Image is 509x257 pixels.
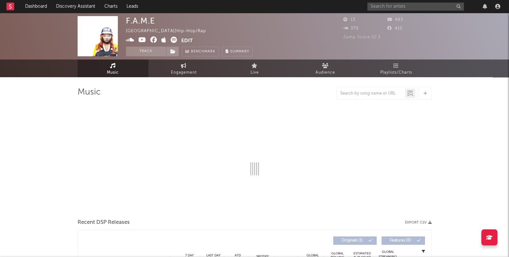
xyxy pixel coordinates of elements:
div: F.A.M.E [126,16,155,25]
span: Live [250,69,259,77]
button: Export CSV [405,221,432,225]
span: Benchmark [191,48,215,56]
span: Music [107,69,119,77]
span: Engagement [171,69,197,77]
input: Search for artists [367,3,464,11]
span: Recent DSP Releases [78,219,130,226]
button: Features(0) [382,236,425,245]
span: Features ( 0 ) [386,239,415,243]
button: Summary [222,47,253,56]
button: Track [126,47,166,56]
a: Engagement [148,60,219,77]
a: Live [219,60,290,77]
a: Benchmark [182,47,219,56]
span: 13 [343,18,355,22]
span: 483 [387,18,403,22]
span: 415 [387,26,402,31]
a: Playlists/Charts [361,60,432,77]
span: Summary [230,50,249,53]
span: Playlists/Charts [380,69,412,77]
button: Edit [181,37,193,45]
a: Music [78,60,148,77]
button: Originals(1) [333,236,377,245]
span: Originals ( 1 ) [337,239,367,243]
span: Jump Score: 52.3 [343,35,381,39]
a: Audience [290,60,361,77]
input: Search by song name or URL [337,91,405,96]
div: [GEOGRAPHIC_DATA] | Hip-Hop/Rap [126,27,213,35]
span: Audience [316,69,335,77]
span: 379 [343,26,359,31]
